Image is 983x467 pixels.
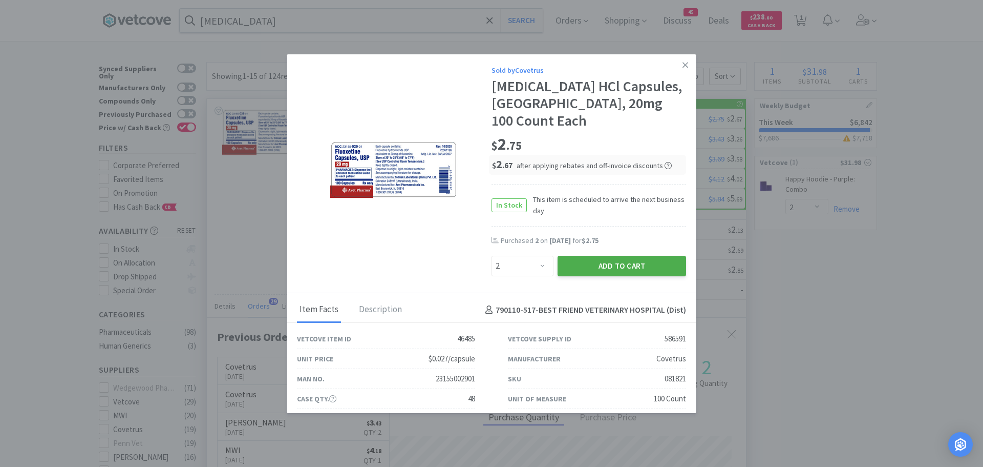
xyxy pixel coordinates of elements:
[297,353,333,364] div: Unit Price
[356,297,404,323] div: Description
[491,134,522,154] span: 2
[656,353,686,365] div: Covetrus
[460,413,475,425] div: Each
[508,373,521,384] div: SKU
[436,373,475,385] div: 23155002901
[549,236,571,245] span: [DATE]
[429,353,475,365] div: $0.027/capsule
[654,393,686,405] div: 100 Count
[297,297,341,323] div: Item Facts
[558,256,686,276] button: Add to Cart
[491,138,498,153] span: $
[665,333,686,345] div: 586591
[297,333,351,344] div: Vetcove Item ID
[502,160,512,170] span: . 67
[517,161,672,170] span: after applying rebates and off-invoice discounts
[492,160,496,170] span: $
[492,157,512,171] span: 2
[468,393,475,405] div: 48
[508,333,571,344] div: Vetcove Supply ID
[948,432,973,457] div: Open Intercom Messenger
[670,413,686,425] div: $3.33
[501,236,686,246] div: Purchased on for
[665,373,686,385] div: 081821
[491,78,686,130] div: [MEDICAL_DATA] HCl Capsules, [GEOGRAPHIC_DATA], 20mg 100 Count Each
[535,236,539,245] span: 2
[297,393,336,404] div: Case Qty.
[457,333,475,345] div: 46485
[330,141,458,199] img: c189d163c7704854a967c81bfabc28a8_586591.png
[508,353,561,364] div: Manufacturer
[491,65,686,76] div: Sold by Covetrus
[481,303,686,317] h4: 790110-517 - BEST FRIEND VETERINARY HOSPITAL (Dist)
[527,194,686,217] span: This item is scheduled to arrive the next business day
[297,373,325,384] div: Man No.
[582,236,599,245] span: $2.75
[508,393,566,404] div: Unit of Measure
[506,138,522,153] span: . 75
[492,199,526,212] span: In Stock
